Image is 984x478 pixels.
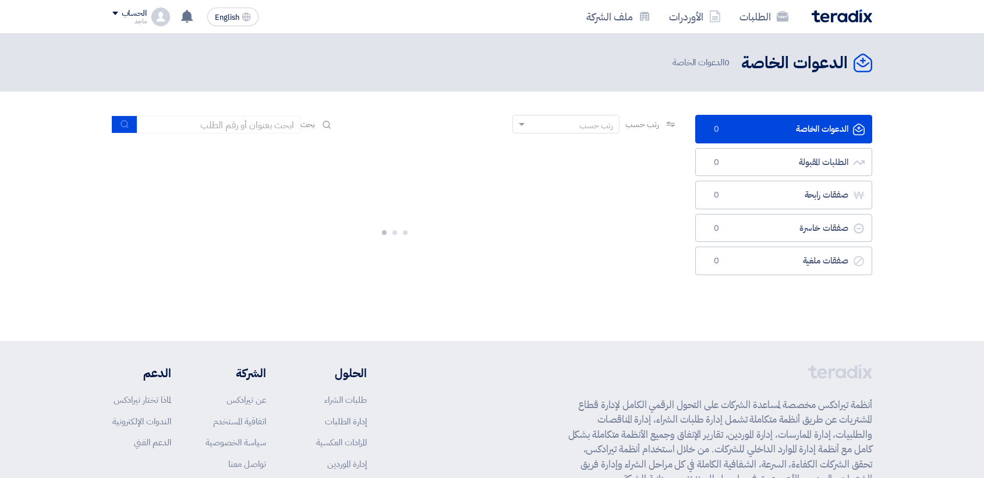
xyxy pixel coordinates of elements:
span: 0 [710,223,724,234]
img: Teradix logo [812,9,872,23]
h2: الدعوات الخاصة [741,52,848,75]
a: صفقات خاسرة0 [695,214,872,242]
input: ابحث بعنوان أو رقم الطلب [137,116,300,133]
a: إدارة الطلبات [325,415,367,428]
a: طلبات الشراء [324,393,367,406]
a: الندوات الإلكترونية [112,415,171,428]
li: الحلول [301,364,367,382]
a: عن تيرادكس [226,393,266,406]
a: سياسة الخصوصية [206,436,266,449]
a: إدارة الموردين [327,458,367,470]
li: الدعم [112,364,171,382]
a: الدعم الفني [134,436,171,449]
div: رتب حسب [579,119,613,132]
a: اتفاقية المستخدم [213,415,266,428]
a: صفقات رابحة0 [695,181,872,209]
a: الدعوات الخاصة0 [695,115,872,143]
div: الحساب [122,9,147,19]
a: المزادات العكسية [316,436,367,449]
a: صفقات ملغية0 [695,247,872,275]
a: الطلبات [730,3,798,30]
span: رتب حسب [625,118,659,131]
span: English [215,13,239,22]
span: بحث [300,118,316,131]
li: الشركة [206,364,266,382]
span: 0 [710,157,724,168]
a: الأوردرات [660,3,730,30]
img: profile_test.png [151,8,170,26]
a: تواصل معنا [228,458,266,470]
span: الدعوات الخاصة [672,56,732,69]
span: 0 [724,56,730,69]
div: ماجد [112,18,147,24]
span: 0 [710,124,724,135]
a: الطلبات المقبولة0 [695,148,872,177]
button: English [207,8,259,26]
a: لماذا تختار تيرادكس [114,393,171,406]
span: 0 [710,189,724,201]
span: 0 [710,255,724,267]
a: ملف الشركة [577,3,660,30]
